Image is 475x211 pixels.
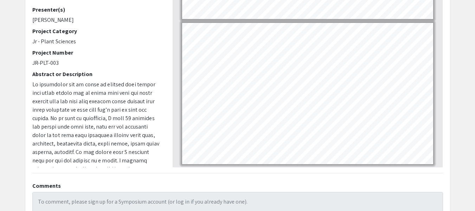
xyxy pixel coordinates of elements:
h2: Abstract or Description [32,71,162,77]
h2: Comments [32,182,443,189]
iframe: Chat [5,179,30,206]
p: JR-PLT-003 [32,59,162,67]
h2: Project Category [32,28,162,35]
h2: Presenter(s) [32,6,162,13]
p: Jr - Plant Sciences [32,37,162,46]
h2: Project Number [32,49,162,56]
div: Page 11 [179,20,436,167]
p: [PERSON_NAME] [32,16,162,24]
